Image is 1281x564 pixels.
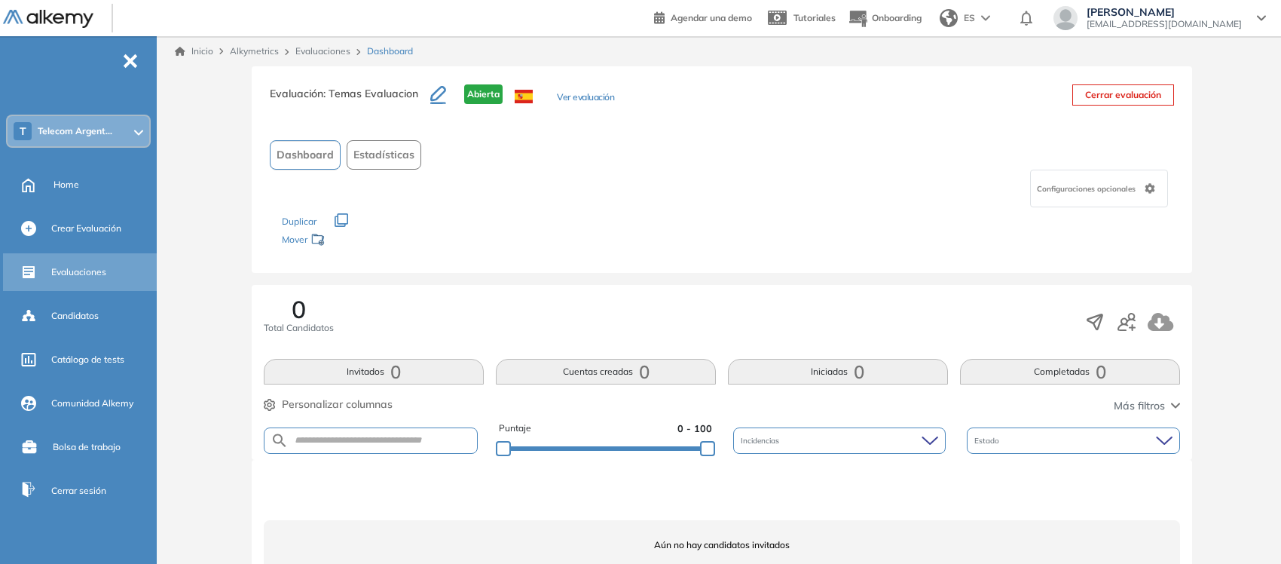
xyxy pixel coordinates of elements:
[271,431,289,450] img: SEARCH_ALT
[264,321,334,335] span: Total Candidatos
[960,359,1180,385] button: Completadas0
[53,440,121,454] span: Bolsa de trabajo
[1114,398,1180,414] button: Más filtros
[654,8,752,26] a: Agendar una demo
[967,428,1180,454] div: Estado
[264,397,393,412] button: Personalizar columnas
[230,45,279,57] span: Alkymetrics
[51,397,133,410] span: Comunidad Alkemy
[264,538,1180,552] span: Aún no hay candidatos invitados
[1087,6,1242,18] span: [PERSON_NAME]
[295,45,350,57] a: Evaluaciones
[728,359,948,385] button: Iniciadas0
[848,2,922,35] button: Onboarding
[292,297,306,321] span: 0
[277,147,334,163] span: Dashboard
[872,12,922,23] span: Onboarding
[1087,18,1242,30] span: [EMAIL_ADDRESS][DOMAIN_NAME]
[793,12,836,23] span: Tutoriales
[264,359,484,385] button: Invitados0
[1114,398,1165,414] span: Más filtros
[282,227,433,255] div: Mover
[677,421,712,436] span: 0 - 100
[270,84,430,116] h3: Evaluación
[20,125,26,137] span: T
[282,216,316,227] span: Duplicar
[464,84,503,104] span: Abierta
[353,147,414,163] span: Estadísticas
[367,44,413,58] span: Dashboard
[1037,183,1139,195] span: Configuraciones opcionales
[54,178,79,192] span: Home
[51,265,106,279] span: Evaluaciones
[515,90,533,103] img: ESP
[671,12,752,23] span: Agendar una demo
[1072,84,1174,106] button: Cerrar evaluación
[940,9,958,27] img: world
[38,125,112,137] span: Telecom Argent...
[496,359,716,385] button: Cuentas creadas0
[51,222,121,235] span: Crear Evaluación
[347,140,421,170] button: Estadísticas
[51,484,106,498] span: Cerrar sesión
[499,421,531,436] span: Puntaje
[3,10,93,29] img: Logo
[51,309,99,323] span: Candidatos
[741,435,782,446] span: Incidencias
[981,15,990,21] img: arrow
[282,397,393,412] span: Personalizar columnas
[1030,170,1168,207] div: Configuraciones opcionales
[323,87,418,100] span: : Temas Evaluacion
[51,353,124,366] span: Catálogo de tests
[974,435,1002,446] span: Estado
[557,90,614,106] button: Ver evaluación
[964,11,975,25] span: ES
[270,140,341,170] button: Dashboard
[733,428,946,454] div: Incidencias
[175,44,213,58] a: Inicio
